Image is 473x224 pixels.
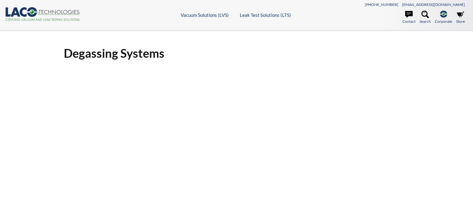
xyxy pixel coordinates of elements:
a: Search [420,11,431,24]
a: [EMAIL_ADDRESS][DOMAIN_NAME] [402,2,465,7]
a: Vacuum Solutions (LVS) [181,12,229,18]
a: Store [456,11,465,24]
a: Leak Test Solutions (LTS) [240,12,291,18]
a: [PHONE_NUMBER] [365,2,398,7]
a: Contact [402,11,415,24]
span: Corporate [435,18,452,24]
h1: Degassing Systems [64,46,409,61]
